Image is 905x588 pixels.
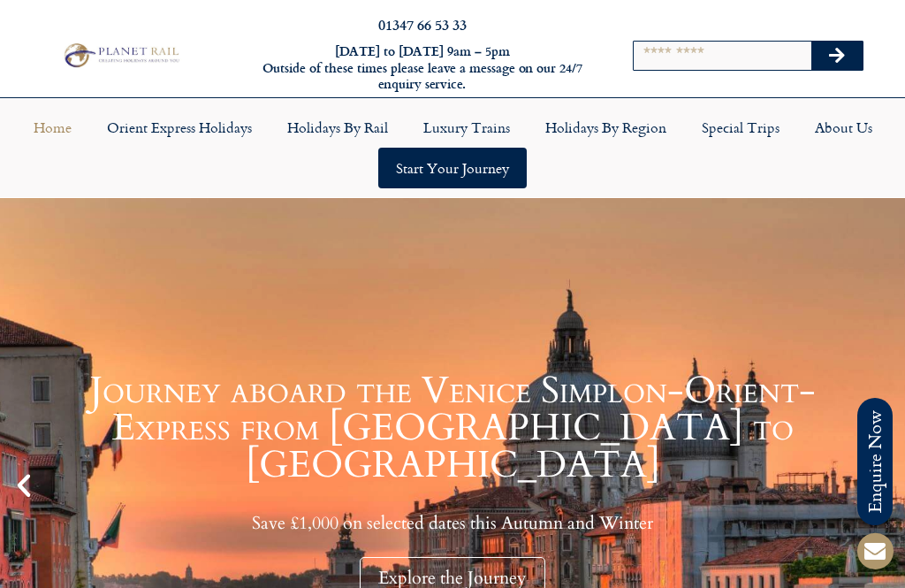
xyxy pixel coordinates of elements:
h6: [DATE] to [DATE] 9am – 5pm Outside of these times please leave a message on our 24/7 enquiry serv... [246,43,599,93]
a: Special Trips [684,107,797,148]
nav: Menu [9,107,896,188]
button: Search [811,42,863,70]
img: Planet Rail Train Holidays Logo [59,41,182,71]
a: Holidays by Rail [270,107,406,148]
h1: Journey aboard the Venice Simplon-Orient-Express from [GEOGRAPHIC_DATA] to [GEOGRAPHIC_DATA] [44,372,861,484]
a: Holidays by Region [528,107,684,148]
a: 01347 66 53 33 [378,14,467,34]
a: Start your Journey [378,148,527,188]
p: Save £1,000 on selected dates this Autumn and Winter [44,512,861,534]
a: Luxury Trains [406,107,528,148]
a: Home [16,107,89,148]
a: Orient Express Holidays [89,107,270,148]
a: About Us [797,107,890,148]
div: Previous slide [9,470,39,500]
